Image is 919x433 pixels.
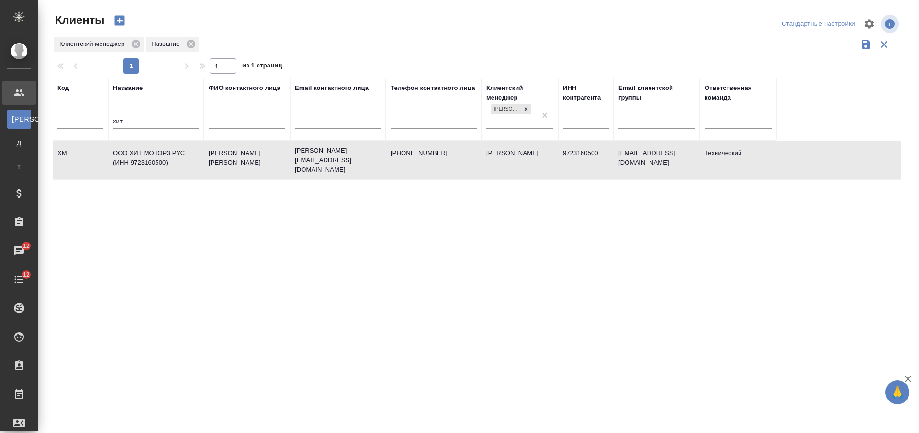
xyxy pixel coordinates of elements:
[204,144,290,177] td: [PERSON_NAME] [PERSON_NAME]
[857,35,875,54] button: Сохранить фильтры
[482,144,558,177] td: [PERSON_NAME]
[614,144,700,177] td: [EMAIL_ADDRESS][DOMAIN_NAME]
[59,39,128,49] p: Клиентский менеджер
[53,144,108,177] td: XM
[881,15,901,33] span: Посмотреть информацию
[57,83,69,93] div: Код
[12,162,26,172] span: Т
[491,104,521,114] div: [PERSON_NAME]
[486,83,553,102] div: Клиентский менеджер
[558,144,614,177] td: 9723160500
[108,12,131,29] button: Создать
[209,83,280,93] div: ФИО контактного лица
[2,267,36,291] a: 12
[151,39,183,49] p: Название
[54,37,144,52] div: Клиентский менеджер
[295,146,381,175] p: [PERSON_NAME][EMAIL_ADDRESS][DOMAIN_NAME]
[700,144,776,177] td: Технический
[563,83,609,102] div: ИНН контрагента
[391,148,477,158] p: [PHONE_NUMBER]
[17,241,35,251] span: 12
[7,133,31,153] a: Д
[885,380,909,404] button: 🙏
[618,83,695,102] div: Email клиентской группы
[17,270,35,279] span: 12
[779,17,858,32] div: split button
[113,83,143,93] div: Название
[858,12,881,35] span: Настроить таблицу
[295,83,369,93] div: Email контактного лица
[2,239,36,263] a: 12
[146,37,199,52] div: Название
[7,157,31,177] a: Т
[12,138,26,148] span: Д
[7,110,31,129] a: [PERSON_NAME]
[490,103,532,115] div: Никифорова Валерия
[108,144,204,177] td: ООО ХИТ МОТОРЗ РУС (ИНН 9723160500)
[53,12,104,28] span: Клиенты
[705,83,772,102] div: Ответственная команда
[889,382,906,402] span: 🙏
[242,60,282,74] span: из 1 страниц
[875,35,893,54] button: Сбросить фильтры
[12,114,26,124] span: [PERSON_NAME]
[391,83,475,93] div: Телефон контактного лица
